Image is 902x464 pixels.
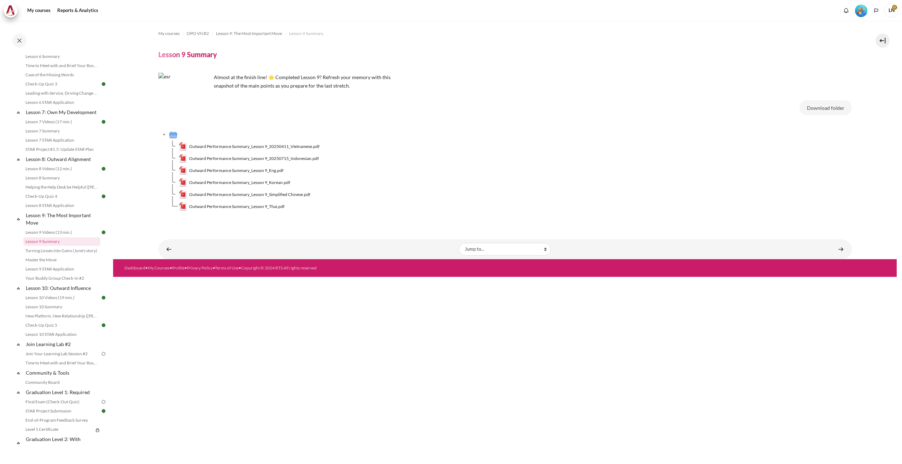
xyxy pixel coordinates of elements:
[158,73,211,126] img: esr
[189,179,290,186] span: Outward Performance Summary_Lesson 9_Korean.pdf
[25,154,100,164] a: Lesson 8: Outward Alignment
[158,30,180,37] span: My courses
[100,166,107,172] img: Done
[15,369,22,376] span: Collapse
[15,341,22,348] span: Collapse
[100,351,107,357] img: To do
[25,387,100,397] a: Graduation Level 1: Required
[179,154,319,163] a: Outward Performance Summary_Lesson 9_20250715_Indonesian.pdfOutward Performance Summary_Lesson 9_...
[23,237,100,246] a: Lesson 9 Summary
[855,5,867,17] img: Level #5
[25,434,100,451] a: Graduation Level 2: With Distinction
[100,193,107,200] img: Done
[25,4,53,18] a: My courses
[187,30,209,37] span: OPO VN B2
[6,5,16,16] img: Architeck
[289,29,323,38] a: Lesson 9 Summary
[884,4,898,18] a: User menu
[23,246,100,255] a: Turning Losses into Gains (June's story)
[25,210,100,227] a: Lesson 9: The Most Important Move
[23,145,100,154] a: STAR Project #1.5: Update STAR Plan
[100,295,107,301] img: Done
[25,339,100,349] a: Join Learning Lab #2
[23,80,100,88] a: Check-Up Quiz 3
[23,321,100,329] a: Check-Up Quiz 5
[23,378,100,387] a: Community Board
[100,399,107,405] img: To do
[4,4,21,18] a: Architeck Architeck
[179,178,187,187] img: Outward Performance Summary_Lesson 9_Korean.pdf
[172,265,184,270] a: Profile
[15,439,22,446] span: Collapse
[158,29,180,38] a: My courses
[23,256,100,264] a: Master the Move
[15,285,22,292] span: Collapse
[148,265,170,270] a: My Courses
[23,359,100,367] a: Time to Meet with and Brief Your Boss #2
[100,229,107,236] img: Done
[55,4,101,18] a: Reports & Analytics
[23,330,100,339] a: Lesson 10 STAR Application
[23,265,100,273] a: Lesson 9 STAR Application
[23,174,100,182] a: Lesson 8 Summary
[179,166,284,175] a: Outward Performance Summary_Lesson 9_Eng.pdfOutward Performance Summary_Lesson 9_Eng.pdf
[23,312,100,320] a: New Platform, New Relationship ([PERSON_NAME]'s Story)
[179,202,285,211] a: Outward Performance Summary_Lesson 9_Thai.pdfOutward Performance Summary_Lesson 9_Thai.pdf
[23,52,100,61] a: Lesson 6 Summary
[23,293,100,302] a: Lesson 10 Videos (19 min.)
[187,265,213,270] a: Privacy Policy
[852,4,870,17] a: Level #5
[871,5,881,16] button: Languages
[179,142,320,151] a: Outward Performance Summary_Lesson 9_20250411_Vietnamese.pdfOutward Performance Summary_Lesson 9_...
[216,29,282,38] a: Lesson 9: The Most Important Move
[15,389,22,396] span: Collapse
[23,228,100,237] a: Lesson 9 Videos (13 min.)
[15,215,22,222] span: Collapse
[241,265,317,270] a: Copyright © 2024 BTS All rights reserved
[216,30,282,37] span: Lesson 9: The Most Important Move
[23,89,100,97] a: Leading with Service, Driving Change (Pucknalin's Story)
[23,407,100,415] a: STAR Project Submission
[189,203,285,210] span: Outward Performance Summary_Lesson 9_Thai.pdf
[23,350,100,358] a: Join Your Learning Lab Session #2
[855,4,867,17] div: Level #5
[214,74,391,89] span: Almost at the finish line! 🌟 Completed Lesson 9? Refresh your memory with this snapshot of the ma...
[23,303,100,311] a: Lesson 10 Summary
[158,50,217,59] h4: Lesson 9 Summary
[799,100,852,115] button: Download folder
[189,143,320,150] span: Outward Performance Summary_Lesson 9_20250411_Vietnamese.pdf
[124,265,145,270] a: Dashboard
[884,4,898,18] span: LN
[189,155,319,162] span: Outward Performance Summary_Lesson 9_20250715_Indonesian.pdf
[124,265,554,271] div: • • • • •
[23,192,100,201] a: Check-Up Quiz 4
[179,190,311,199] a: Outward Performance Summary_Lesson 9_Simplified Chinese.pdfOutward Performance Summary_Lesson 9_S...
[23,183,100,191] a: Helping the Help Desk be Helpful ([PERSON_NAME]'s Story)
[23,127,100,135] a: Lesson 7 Summary
[158,28,852,39] nav: Navigation bar
[25,368,100,377] a: Community & Tools
[179,142,187,151] img: Outward Performance Summary_Lesson 9_20250411_Vietnamese.pdf
[100,322,107,328] img: Done
[179,202,187,211] img: Outward Performance Summary_Lesson 9_Thai.pdf
[179,154,187,163] img: Outward Performance Summary_Lesson 9_20250715_Indonesian.pdf
[23,61,100,70] a: Time to Meet with and Brief Your Boss #1
[23,165,100,173] a: Lesson 8 Videos (12 min.)
[23,274,100,282] a: Your Buddy Group Check-In #2
[23,136,100,144] a: Lesson 7 STAR Application
[187,29,209,38] a: OPO VN B2
[179,178,291,187] a: Outward Performance Summary_Lesson 9_Korean.pdfOutward Performance Summary_Lesson 9_Korean.pdf
[834,242,848,256] a: Turning Losses into Gains (June's story) ►
[15,156,22,163] span: Collapse
[289,30,323,37] span: Lesson 9 Summary
[100,119,107,125] img: Done
[113,21,897,259] section: Content
[179,190,187,199] img: Outward Performance Summary_Lesson 9_Simplified Chinese.pdf
[23,201,100,210] a: Lesson 8 STAR Application
[100,408,107,414] img: Done
[100,81,107,87] img: Done
[23,398,100,406] a: Final Exam (Check-Out Quiz)
[189,167,283,174] span: Outward Performance Summary_Lesson 9_Eng.pdf
[23,98,100,107] a: Lesson 6 STAR Application
[189,191,310,198] span: Outward Performance Summary_Lesson 9_Simplified Chinese.pdf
